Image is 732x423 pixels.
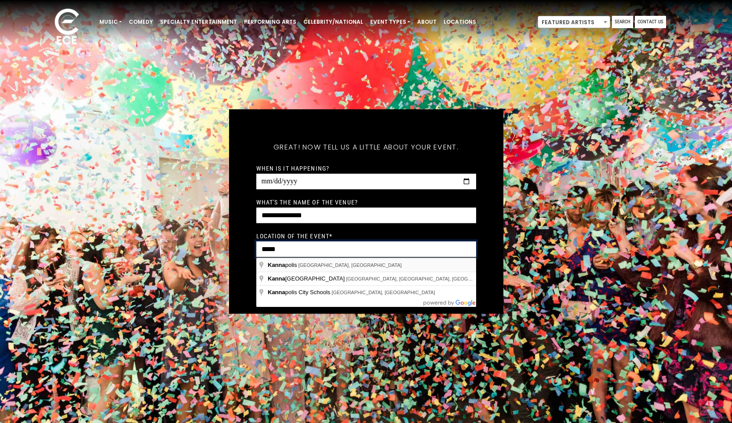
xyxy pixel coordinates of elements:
img: ece_new_logo_whitev2-1.png [45,6,89,49]
span: [GEOGRAPHIC_DATA], [GEOGRAPHIC_DATA] [331,290,435,295]
a: Performing Arts [240,15,300,29]
h5: Great! Now tell us a little about your event. [256,131,476,163]
a: About [414,15,440,29]
span: Featured Artists [538,16,610,29]
span: Kanna [268,275,285,282]
a: Search [612,16,633,28]
span: Featured Artists [538,16,610,28]
a: Contact Us [635,16,666,28]
a: Comedy [125,15,157,29]
span: [GEOGRAPHIC_DATA], [GEOGRAPHIC_DATA], [GEOGRAPHIC_DATA] [346,276,503,281]
a: Event Types [367,15,414,29]
span: [GEOGRAPHIC_DATA], [GEOGRAPHIC_DATA] [298,263,401,268]
a: Locations [440,15,480,29]
a: Specialty Entertainment [157,15,240,29]
span: polis [268,262,298,268]
span: [GEOGRAPHIC_DATA] [268,275,346,282]
a: Music [96,15,125,29]
span: Kanna [268,262,285,268]
a: Celebrity/National [300,15,367,29]
label: When is it happening? [256,164,330,172]
span: polis City Schools [268,289,331,295]
label: What's the name of the venue? [256,198,358,206]
span: Kanna [268,289,285,295]
label: Location of the event [256,232,333,240]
